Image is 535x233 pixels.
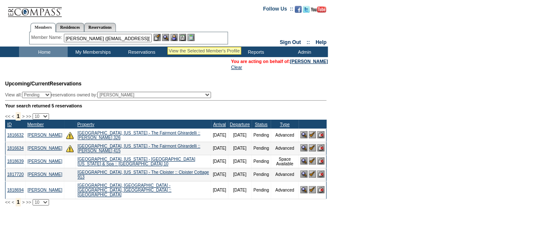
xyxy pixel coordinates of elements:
img: View [162,34,169,41]
td: Home [19,47,68,57]
td: Follow Us :: [263,5,293,15]
div: Member Name: [31,34,64,41]
td: Pending [252,181,271,199]
img: View Reservation [300,131,307,138]
a: Type [280,122,290,127]
td: Advanced [271,168,299,181]
a: Residences [56,23,84,32]
td: Pending [252,168,271,181]
div: View the Selected Member's Profile [169,48,240,53]
a: 1816634 [7,146,24,151]
img: Subscribe to our YouTube Channel [311,6,326,13]
img: Confirm Reservation [309,131,316,138]
td: Advanced [271,181,299,199]
td: Reports [230,47,279,57]
img: b_edit.gif [154,34,161,41]
span: << [5,114,10,119]
a: 1818639 [7,159,24,164]
span: Upcoming/Current [5,81,49,87]
img: Reservations [179,34,186,41]
a: Help [316,39,326,45]
img: View Reservation [300,144,307,151]
img: Confirm Reservation [309,170,316,178]
a: [PERSON_NAME] [290,59,328,64]
img: Become our fan on Facebook [295,6,302,13]
a: Become our fan on Facebook [295,8,302,14]
td: [DATE] [228,181,251,199]
img: Confirm Reservation [309,186,316,193]
a: [GEOGRAPHIC_DATA], [GEOGRAPHIC_DATA] - [GEOGRAPHIC_DATA], [GEOGRAPHIC_DATA] :: [GEOGRAPHIC_DATA] [77,183,171,197]
div: View all: reservations owned by: [5,92,215,98]
td: Pending [252,142,271,155]
img: Cancel Reservation [317,186,324,193]
a: Clear [231,65,242,70]
td: Pending [252,155,271,168]
span: < [11,200,14,205]
img: View Reservation [300,186,307,193]
a: Member [27,122,44,127]
td: Space Available [271,155,299,168]
a: Sign Out [280,39,301,45]
img: There are insufficient days and/or tokens to cover this reservation [66,132,74,139]
img: Confirm Reservation [309,157,316,164]
span: >> [26,114,31,119]
span: > [22,200,25,205]
img: View Reservation [300,170,307,178]
img: Follow us on Twitter [303,6,310,13]
td: [DATE] [211,181,228,199]
td: [DATE] [228,168,251,181]
a: ID [7,122,12,127]
a: [PERSON_NAME] [27,188,62,192]
a: Property [77,122,94,127]
a: [GEOGRAPHIC_DATA], [US_STATE] - [GEOGRAPHIC_DATA][US_STATE] & Spa :: [GEOGRAPHIC_DATA] 10 [77,157,195,166]
td: [DATE] [228,129,251,142]
span: >> [26,200,31,205]
td: [DATE] [228,142,251,155]
a: Departure [230,122,250,127]
a: Follow us on Twitter [303,8,310,14]
img: b_calculator.gif [187,34,195,41]
td: Advanced [271,142,299,155]
span: :: [307,39,310,45]
td: [DATE] [211,142,228,155]
td: Reservations [116,47,165,57]
a: 1816632 [7,133,24,137]
a: Arrival [213,122,226,127]
img: Cancel Reservation [317,157,324,164]
td: [DATE] [211,129,228,142]
img: Cancel Reservation [317,170,324,178]
span: > [22,114,25,119]
a: Status [255,122,267,127]
a: [GEOGRAPHIC_DATA], [US_STATE] - The Fairmont Ghirardelli :: [PERSON_NAME] 326 [77,131,200,140]
div: Your search returned 5 reservations [5,103,326,108]
span: 1 [16,112,21,121]
a: 1817720 [7,172,24,177]
img: Impersonate [170,34,178,41]
td: Vacation Collection [165,47,230,57]
td: Advanced [271,129,299,142]
a: [PERSON_NAME] [27,133,62,137]
a: [PERSON_NAME] [27,172,62,177]
a: [PERSON_NAME] [27,159,62,164]
a: [PERSON_NAME] [27,146,62,151]
td: [DATE] [211,155,228,168]
span: < [11,114,14,119]
img: Cancel Reservation [317,131,324,138]
span: Reservations [5,81,82,87]
td: Admin [279,47,328,57]
img: There are insufficient days and/or tokens to cover this reservation [66,145,74,152]
td: [DATE] [211,168,228,181]
td: My Memberships [68,47,116,57]
a: Subscribe to our YouTube Channel [311,8,326,14]
td: Pending [252,129,271,142]
a: Members [30,23,56,32]
img: Confirm Reservation [309,144,316,151]
td: [DATE] [228,155,251,168]
font: You are acting on behalf of: [231,59,328,64]
a: [GEOGRAPHIC_DATA], [US_STATE] - The Cloister :: Cloister Cottage 913 [77,170,209,179]
img: View Reservation [300,157,307,164]
a: [GEOGRAPHIC_DATA], [US_STATE] - The Fairmont Ghirardelli :: [PERSON_NAME] 415 [77,144,200,153]
img: Cancel Reservation [317,144,324,151]
span: << [5,200,10,205]
span: 1 [16,198,21,206]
